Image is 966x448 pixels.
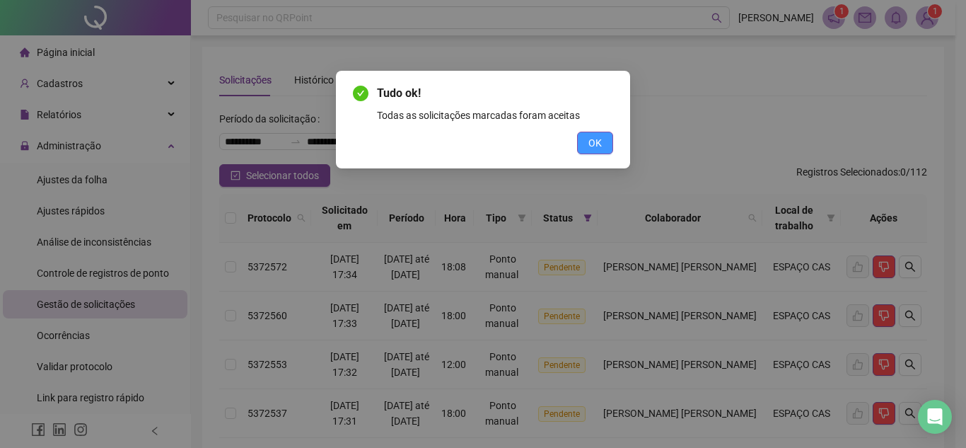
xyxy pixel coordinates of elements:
span: OK [588,135,602,151]
span: Tudo ok! [377,85,613,102]
button: OK [577,132,613,154]
div: Todas as solicitações marcadas foram aceitas [377,108,613,123]
div: Open Intercom Messenger [918,400,952,434]
span: check-circle [353,86,368,101]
